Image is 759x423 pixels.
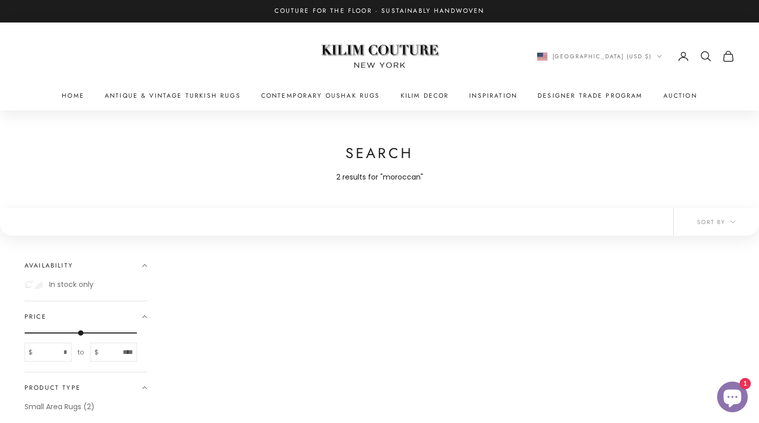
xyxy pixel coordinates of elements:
[95,347,99,358] span: $
[29,347,33,358] span: $
[78,347,84,358] span: to
[62,91,84,101] a: Home
[401,91,449,101] summary: Kilim Decor
[25,401,95,413] label: Small Area Rugs (2)
[49,279,94,291] label: In stock only
[336,171,423,183] p: 2 results for "moroccan"
[538,91,643,101] a: Designer Trade Program
[38,347,67,358] input: From price
[697,217,735,227] span: Sort by
[25,311,47,322] span: Price
[714,382,751,415] inbox-online-store-chat: Shopify online store chat
[553,52,652,61] span: [GEOGRAPHIC_DATA] (USD $)
[316,32,444,81] img: Logo of Kilim Couture New York
[537,53,547,60] img: United States
[663,91,697,101] a: Auction
[537,52,662,61] button: Change country or currency
[25,260,73,271] span: Availability
[469,91,517,101] a: Inspiration
[105,91,241,101] a: Antique & Vintage Turkish Rugs
[104,347,133,358] input: To price
[25,383,81,393] span: Product type
[25,260,147,281] summary: Availability
[25,91,734,101] nav: Primary navigation
[274,6,484,16] p: Couture for the Floor · Sustainably Handwoven
[674,208,759,236] button: Sort by
[336,143,423,163] h1: Search
[261,91,380,101] a: Contemporary Oushak Rugs
[537,50,735,62] nav: Secondary navigation
[25,372,147,403] summary: Product type
[25,332,137,333] input: To price
[25,301,147,332] summary: Price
